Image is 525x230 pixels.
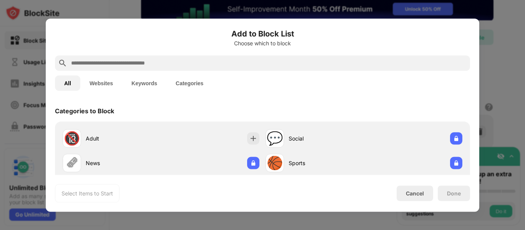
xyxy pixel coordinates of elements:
[58,58,67,68] img: search.svg
[86,134,161,142] div: Adult
[55,107,114,114] div: Categories to Block
[406,190,424,197] div: Cancel
[55,40,470,46] div: Choose which to block
[80,75,122,91] button: Websites
[267,155,283,171] div: 🏀
[267,131,283,146] div: 💬
[65,155,78,171] div: 🗞
[64,131,80,146] div: 🔞
[166,75,213,91] button: Categories
[289,134,364,142] div: Social
[289,159,364,167] div: Sports
[447,190,461,196] div: Done
[86,159,161,167] div: News
[55,75,80,91] button: All
[61,189,113,197] div: Select Items to Start
[122,75,166,91] button: Keywords
[55,28,470,39] h6: Add to Block List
